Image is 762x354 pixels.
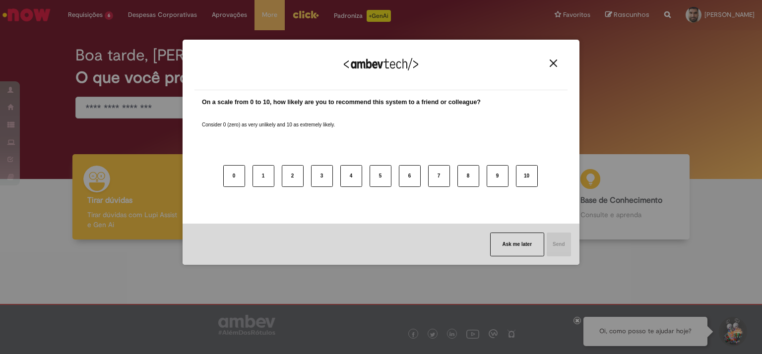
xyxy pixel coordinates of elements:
img: Close [550,59,557,67]
button: 4 [340,165,362,187]
button: Close [547,59,560,67]
button: 1 [253,165,274,187]
img: Logo Ambevtech [344,58,418,70]
button: 9 [487,165,508,187]
button: 10 [516,165,538,187]
label: On a scale from 0 to 10, how likely are you to recommend this system to a friend or colleague? [202,98,481,107]
button: 0 [223,165,245,187]
label: Consider 0 (zero) as very unlikely and 10 as extremely likely. [202,110,335,128]
button: 7 [428,165,450,187]
button: 5 [370,165,391,187]
button: 6 [399,165,421,187]
button: 2 [282,165,304,187]
button: 8 [457,165,479,187]
button: 3 [311,165,333,187]
button: Ask me later [490,233,544,256]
